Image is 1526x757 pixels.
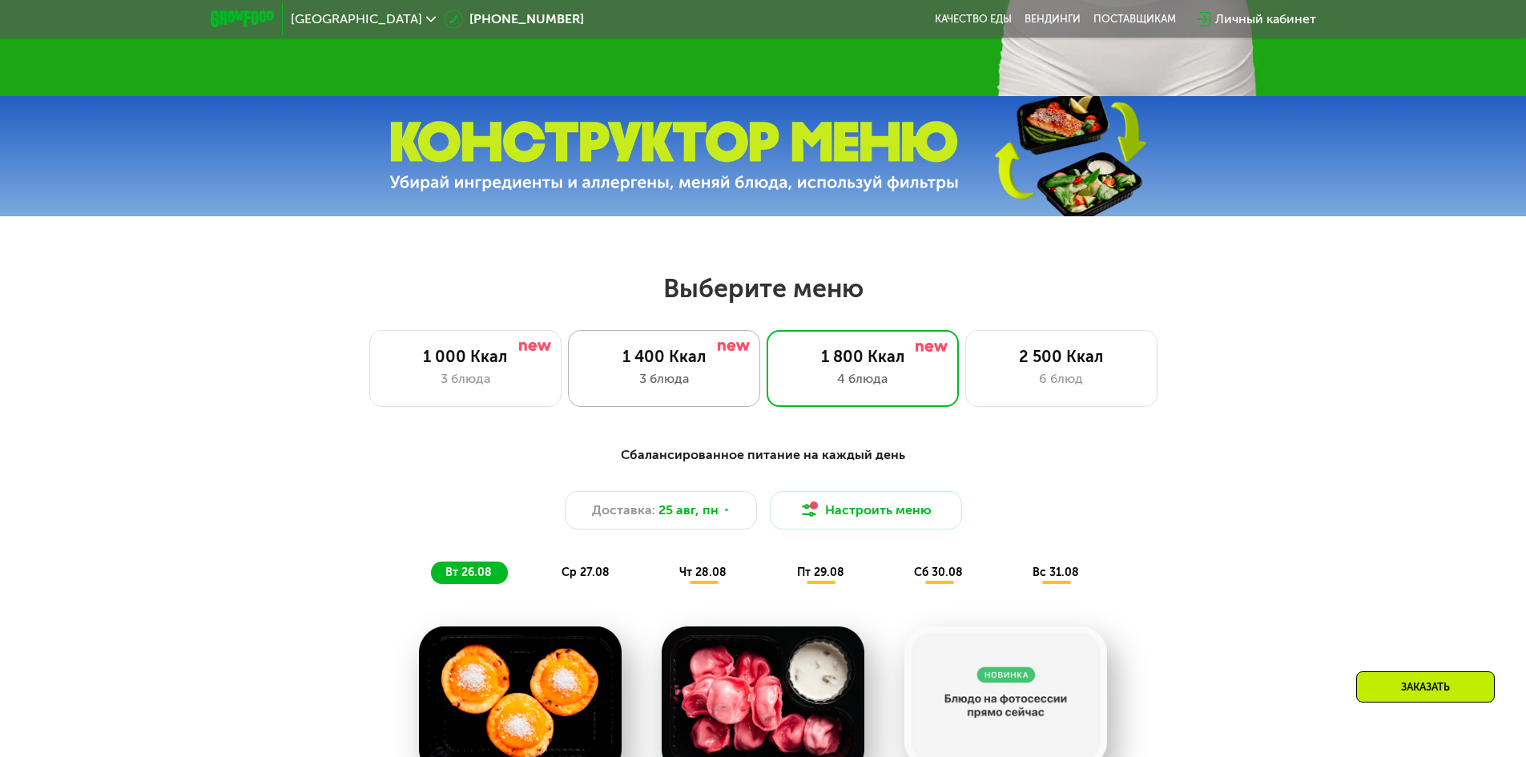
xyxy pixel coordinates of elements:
div: Сбалансированное питание на каждый день [289,445,1238,465]
span: [GEOGRAPHIC_DATA] [291,13,422,26]
div: 3 блюда [386,369,545,389]
div: Личный кабинет [1215,10,1316,29]
div: 1 400 Ккал [585,347,743,366]
span: пт 29.08 [797,566,844,579]
div: 2 500 Ккал [982,347,1141,366]
button: Настроить меню [770,491,962,529]
span: Доставка: [592,501,655,520]
div: поставщикам [1093,13,1176,26]
span: 25 авг, пн [658,501,719,520]
span: вт 26.08 [445,566,492,579]
h2: Выберите меню [51,272,1475,304]
div: 6 блюд [982,369,1141,389]
span: чт 28.08 [679,566,727,579]
span: вс 31.08 [1033,566,1079,579]
span: сб 30.08 [914,566,963,579]
div: Заказать [1356,671,1495,703]
div: 3 блюда [585,369,743,389]
div: 1 800 Ккал [783,347,942,366]
a: Вендинги [1025,13,1081,26]
a: [PHONE_NUMBER] [444,10,584,29]
div: 4 блюда [783,369,942,389]
span: ср 27.08 [562,566,610,579]
div: 1 000 Ккал [386,347,545,366]
a: Качество еды [935,13,1012,26]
